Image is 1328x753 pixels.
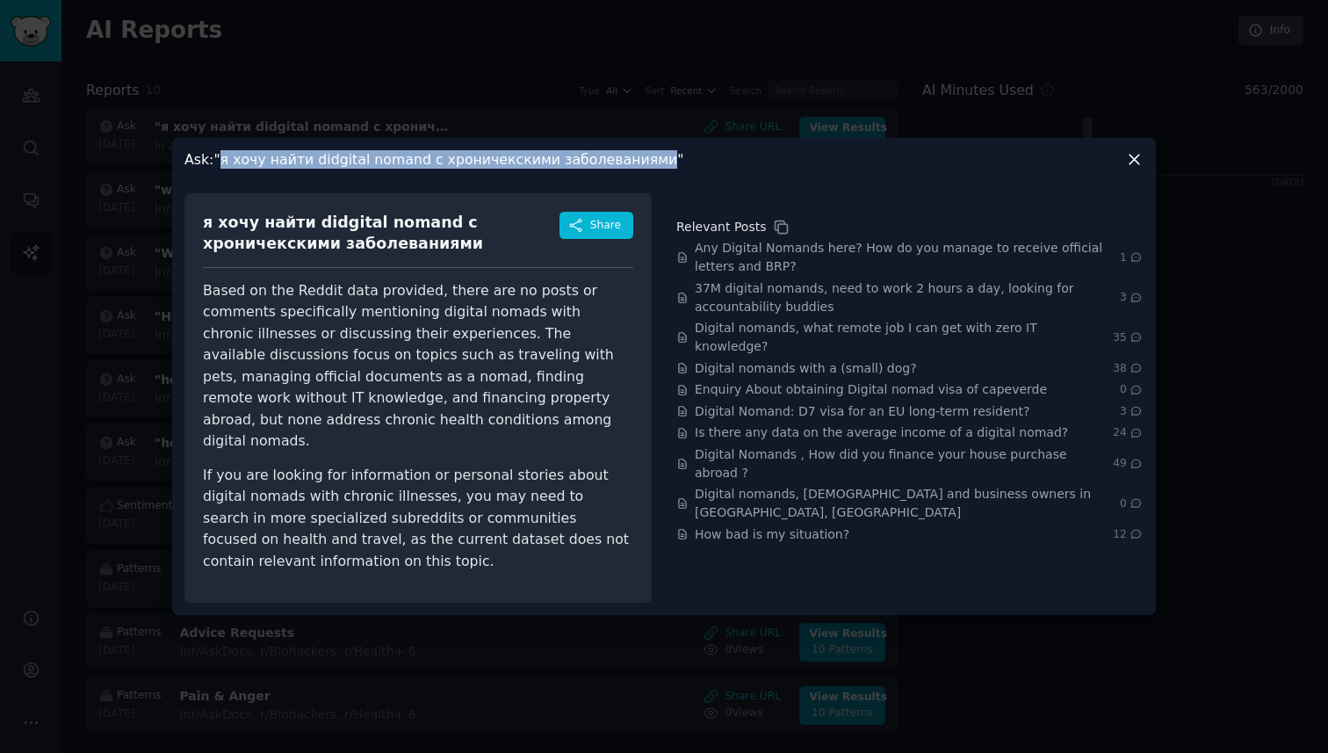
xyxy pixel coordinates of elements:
[1113,527,1144,543] span: 12
[1120,250,1144,266] span: 1
[203,280,633,453] p: Based on the Reddit data provided, there are no posts or comments specifically mentioning digital...
[1113,330,1144,346] span: 35
[1120,382,1144,398] span: 0
[203,465,633,573] p: If you are looking for information or personal stories about digital nomads with chronic illnesse...
[203,212,559,255] div: я хочу найти didgital nomand с хроничекскими заболеваниями
[1113,456,1144,472] span: 49
[695,525,849,544] a: How bad is my situation?
[590,218,621,234] span: Share
[559,212,633,240] button: Share
[1113,425,1144,441] span: 24
[695,380,1047,399] a: Enquiry About obtaining Digital nomad visa of capeverde
[676,218,766,236] div: Relevant Posts
[695,485,1120,522] a: Digital nomands, [DEMOGRAPHIC_DATA] and business owners in [GEOGRAPHIC_DATA], [GEOGRAPHIC_DATA]
[1113,361,1144,377] span: 38
[695,319,1113,356] a: Digital nomands, what remote job I can get with zero IT knowledge?
[695,445,1113,482] a: Digital Nomands , How did you finance your house purchase abroad ?
[695,359,917,378] a: Digital nomands with a (small) dog?
[1120,404,1144,420] span: 3
[695,279,1120,316] a: 37M digital nomands, need to work 2 hours a day, looking for accountability buddies
[184,150,684,169] h3: Ask : "я хочу найти didgital nomand с хроничекскими заболеваниями"
[1120,290,1144,306] span: 3
[1120,496,1144,512] span: 0
[695,402,1029,421] a: Digital Nomand: D7 visa for an EU long-term resident?
[695,239,1120,276] a: Any Digital Nomands here? How do you manage to receive official letters and BRP?
[695,424,1068,442] a: Is there any data on the average income of a digital nomad?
